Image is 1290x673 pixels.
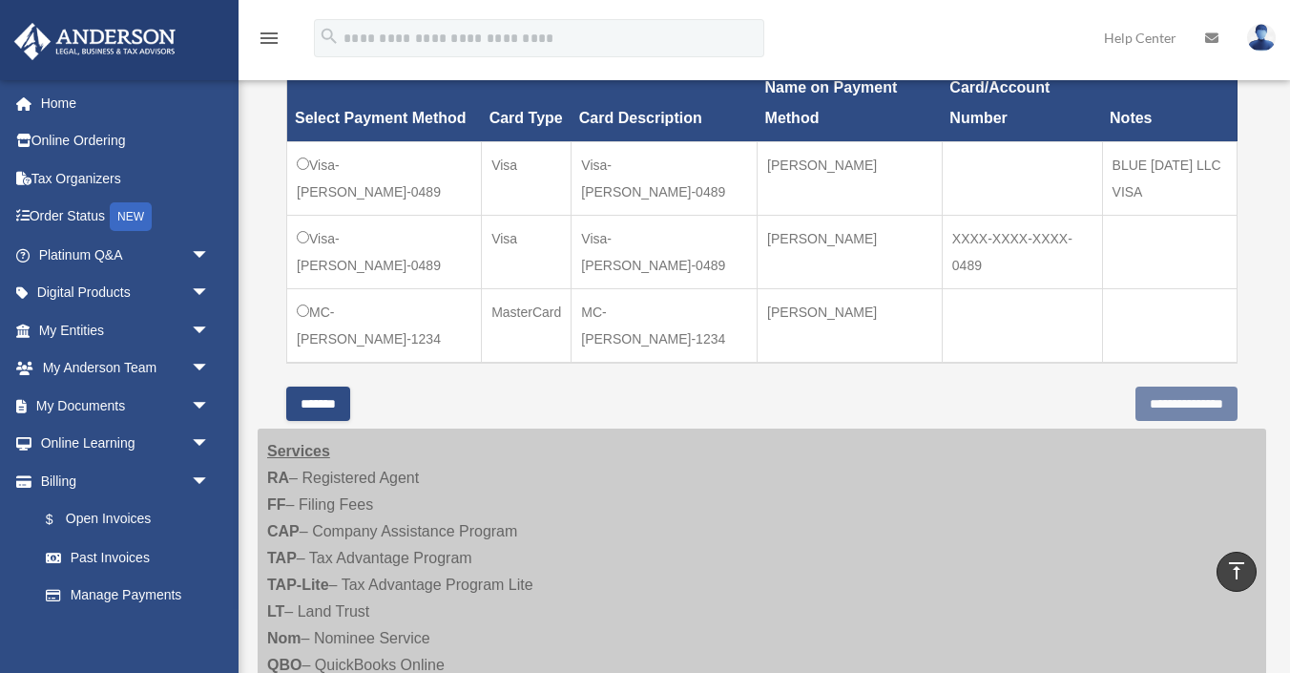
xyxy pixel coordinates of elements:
a: $Open Invoices [27,500,219,539]
a: Order StatusNEW [13,198,239,237]
a: Billingarrow_drop_down [13,462,229,500]
a: Platinum Q&Aarrow_drop_down [13,236,239,274]
a: menu [258,33,281,50]
i: menu [258,27,281,50]
td: Visa [482,216,572,289]
span: arrow_drop_down [191,236,229,275]
th: Card Type [482,65,572,142]
i: vertical_align_top [1225,559,1248,582]
strong: Nom [267,630,302,646]
a: My Entitiesarrow_drop_down [13,311,239,349]
td: BLUE [DATE] LLC VISA [1102,142,1237,216]
td: Visa [482,142,572,216]
span: arrow_drop_down [191,462,229,501]
a: Home [13,84,239,122]
span: arrow_drop_down [191,274,229,313]
td: [PERSON_NAME] [758,216,943,289]
img: Anderson Advisors Platinum Portal [9,23,181,60]
a: Online Ordering [13,122,239,160]
th: Name on Payment Method [758,65,943,142]
span: arrow_drop_down [191,311,229,350]
th: Notes [1102,65,1237,142]
td: MC-[PERSON_NAME]-1234 [572,289,758,364]
th: Card/Account Number [942,65,1102,142]
img: User Pic [1247,24,1276,52]
a: Digital Productsarrow_drop_down [13,274,239,312]
div: NEW [110,202,152,231]
strong: FF [267,496,286,513]
td: [PERSON_NAME] [758,142,943,216]
span: arrow_drop_down [191,387,229,426]
strong: Services [267,443,330,459]
a: Manage Payments [27,577,229,615]
td: XXXX-XXXX-XXXX-0489 [942,216,1102,289]
td: Visa-[PERSON_NAME]-0489 [287,216,482,289]
td: Visa-[PERSON_NAME]-0489 [572,142,758,216]
span: arrow_drop_down [191,349,229,389]
span: arrow_drop_down [191,425,229,464]
a: Past Invoices [27,538,229,577]
td: MasterCard [482,289,572,364]
td: [PERSON_NAME] [758,289,943,364]
strong: QBO [267,657,302,673]
td: MC-[PERSON_NAME]-1234 [287,289,482,364]
strong: CAP [267,523,300,539]
td: Visa-[PERSON_NAME]-0489 [572,216,758,289]
td: Visa-[PERSON_NAME]-0489 [287,142,482,216]
a: My Anderson Teamarrow_drop_down [13,349,239,388]
a: My Documentsarrow_drop_down [13,387,239,425]
th: Select Payment Method [287,65,482,142]
i: search [319,26,340,47]
a: Tax Organizers [13,159,239,198]
strong: TAP-Lite [267,577,329,593]
a: Online Learningarrow_drop_down [13,425,239,463]
a: vertical_align_top [1217,552,1257,592]
span: $ [56,508,66,532]
strong: TAP [267,550,297,566]
strong: RA [267,470,289,486]
strong: LT [267,603,284,620]
th: Card Description [572,65,758,142]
